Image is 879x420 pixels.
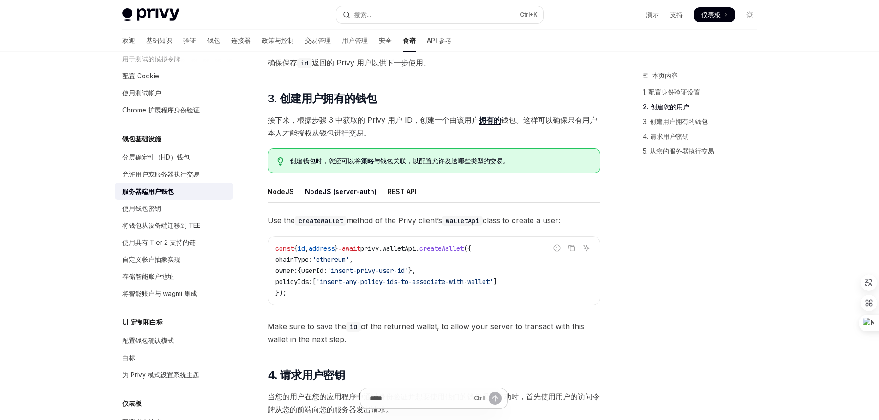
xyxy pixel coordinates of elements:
font: 3. 创建用户拥有的钱包 [643,118,708,125]
span: walletApi [383,244,416,253]
span: address [309,244,335,253]
span: 'insert-any-policy-ids-to-associate-with-wallet' [316,278,493,286]
font: 仪表板 [122,399,142,407]
a: 支持 [670,10,683,19]
span: const [275,244,294,253]
svg: 提示 [277,157,284,166]
a: 策略 [361,157,374,165]
code: id [346,322,361,332]
span: . [379,244,383,253]
a: 分层确定性（HD）钱包 [115,149,233,166]
font: UI 定制和白标 [122,318,163,326]
span: ({ [464,244,471,253]
div: NodeJS (server-auth) [305,181,377,202]
button: Copy the contents from the code block [566,242,578,254]
font: 为 Privy 模式设置系统主题 [122,371,199,379]
span: await [342,244,360,253]
a: 4. 请求用户密钥 [643,129,765,144]
span: } [335,244,338,253]
span: 'insert-privy-user-id' [327,266,408,275]
span: }, [408,266,416,275]
a: 允许用户或服务器执行交易 [115,166,233,183]
font: 连接器 [231,36,251,44]
font: 与钱包关联，以配置允许发送哪些类型的交易。 [374,157,509,165]
div: REST API [388,181,417,202]
span: [ [312,278,316,286]
a: 安全 [379,30,392,52]
span: { [294,244,298,253]
font: 将钱包从设备端迁移到 TEE [122,221,201,229]
span: . [416,244,419,253]
font: Chrome 扩展程序身份验证 [122,106,200,114]
font: 验证 [183,36,196,44]
span: { [298,266,301,275]
font: Ctrl [520,11,530,18]
a: 存储智能账户地址 [115,268,233,285]
a: 配置 Cookie [115,68,233,84]
font: 使用测试帐户 [122,89,161,97]
font: 安全 [379,36,392,44]
a: 自定义帐户抽象实现 [115,251,233,268]
a: 使用具有 Tier 2 支持的链 [115,234,233,251]
span: privy [360,244,379,253]
a: 交易管理 [305,30,331,52]
font: 自定义帐户抽象实现 [122,255,180,263]
a: 用户管理 [342,30,368,52]
a: 1. 配置身份验证设置 [643,85,765,100]
font: 配置钱包确认模式 [122,337,174,344]
a: 政策与控制 [262,30,294,52]
code: walletApi [442,216,483,226]
a: 验证 [183,30,196,52]
a: 将钱包从设备端迁移到 TEE [115,217,233,234]
font: 演示 [646,11,659,18]
button: Ask AI [580,242,592,254]
a: Chrome 扩展程序身份验证 [115,102,233,118]
font: 将智能账户与 wagmi 集成 [122,290,197,297]
font: 搜索... [354,11,371,18]
a: 欢迎 [122,30,135,52]
font: 拥有的 [479,115,501,124]
a: 服务器端用户钱包 [115,183,233,200]
span: Use the method of the Privy client’s class to create a user: [268,214,600,227]
span: chainType: [275,255,312,264]
span: }); [275,289,287,297]
font: 1. 配置身份验证设置 [643,88,700,96]
font: 确保保存 [268,58,297,67]
span: id [298,244,305,253]
font: 本页内容 [652,71,678,79]
font: 仪表板 [701,11,721,18]
button: 发送消息 [489,392,502,405]
font: API 参考 [427,36,452,44]
a: 钱包 [207,30,220,52]
span: 'ethereum' [312,255,349,264]
font: 政策与控制 [262,36,294,44]
font: 3. 创建用户拥有的钱包 [268,92,377,105]
span: , [305,244,309,253]
span: userId: [301,266,327,275]
a: 5. 从您的服务器执行交易 [643,144,765,159]
button: 切换暗模式 [742,7,757,22]
font: 用户管理 [342,36,368,44]
a: 配置钱包确认模式 [115,332,233,349]
font: +K [530,11,538,18]
font: 白标 [122,354,135,361]
font: 2. 创建您的用户 [643,103,689,111]
a: API 参考 [427,30,452,52]
font: 欢迎 [122,36,135,44]
font: 基础知识 [146,36,172,44]
a: 使用钱包密钥 [115,200,233,217]
span: ] [493,278,497,286]
font: 创建钱包时，您还可以将 [290,157,361,165]
div: NodeJS [268,181,294,202]
font: 钱包基础设施 [122,135,161,142]
span: policyIds: [275,278,312,286]
font: 钱包 [207,36,220,44]
font: 4. 请求用户密钥 [643,132,689,140]
code: id [297,58,312,68]
font: 返回的 Privy 用户以供下一步使用。 [312,58,431,67]
button: 打开搜索 [336,6,543,23]
font: 支持 [670,11,683,18]
code: createWallet [295,216,347,226]
span: Make sure to save the of the returned wallet, to allow your server to transact with this wallet i... [268,320,600,346]
font: 食谱 [403,36,416,44]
